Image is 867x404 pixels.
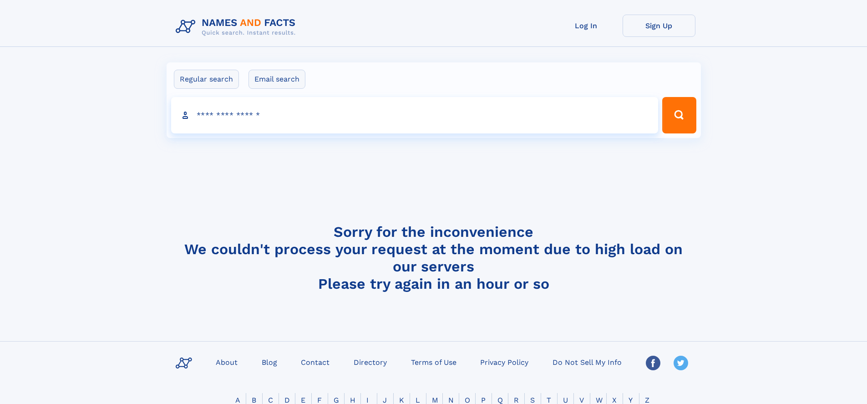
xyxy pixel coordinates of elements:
a: Blog [258,355,281,368]
h4: Sorry for the inconvenience We couldn't process your request at the moment due to high load on ou... [172,223,695,292]
label: Regular search [174,70,239,89]
input: search input [171,97,659,133]
img: Facebook [646,356,660,370]
img: Twitter [674,356,688,370]
a: Privacy Policy [477,355,532,368]
button: Search Button [662,97,696,133]
a: About [212,355,241,368]
a: Sign Up [623,15,695,37]
a: Terms of Use [407,355,460,368]
img: Logo Names and Facts [172,15,303,39]
a: Directory [350,355,390,368]
a: Do Not Sell My Info [549,355,625,368]
a: Contact [297,355,333,368]
a: Log In [550,15,623,37]
label: Email search [248,70,305,89]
